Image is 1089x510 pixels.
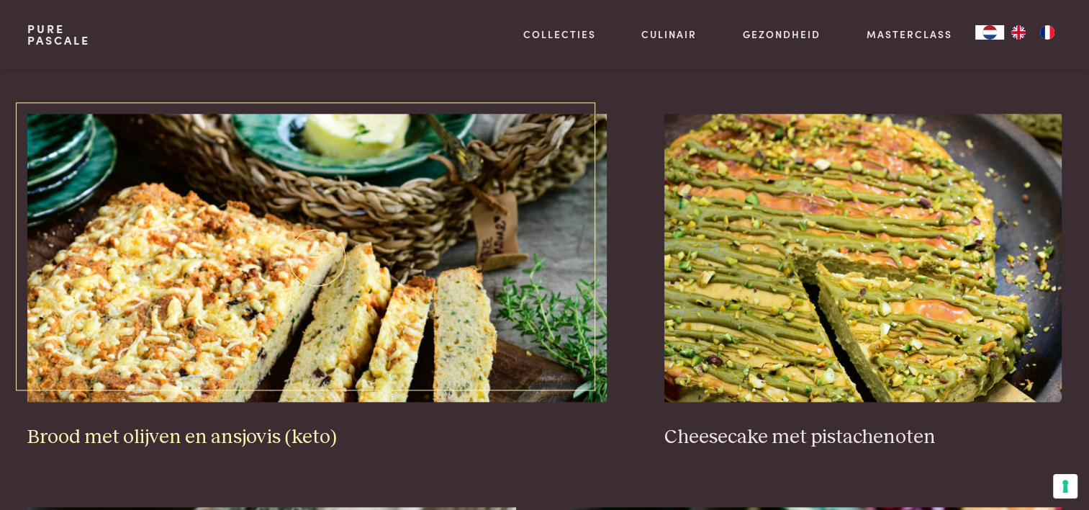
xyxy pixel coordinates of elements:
img: Cheesecake met pistachenoten [664,114,1062,402]
a: Masterclass [867,27,952,42]
a: Gezondheid [743,27,821,42]
h3: Brood met olijven en ansjovis (keto) [27,425,607,450]
div: Language [975,25,1004,40]
a: Cheesecake met pistachenoten Cheesecake met pistachenoten [664,114,1062,449]
button: Uw voorkeuren voor toestemming voor trackingtechnologieën [1053,474,1077,498]
img: Brood met olijven en ansjovis (keto) [27,114,607,402]
h3: Cheesecake met pistachenoten [664,425,1062,450]
a: PurePascale [27,23,90,46]
ul: Language list [1004,25,1062,40]
a: FR [1033,25,1062,40]
a: Brood met olijven en ansjovis (keto) Brood met olijven en ansjovis (keto) [27,114,607,449]
a: Culinair [641,27,697,42]
a: Collecties [523,27,596,42]
a: EN [1004,25,1033,40]
aside: Language selected: Nederlands [975,25,1062,40]
a: NL [975,25,1004,40]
